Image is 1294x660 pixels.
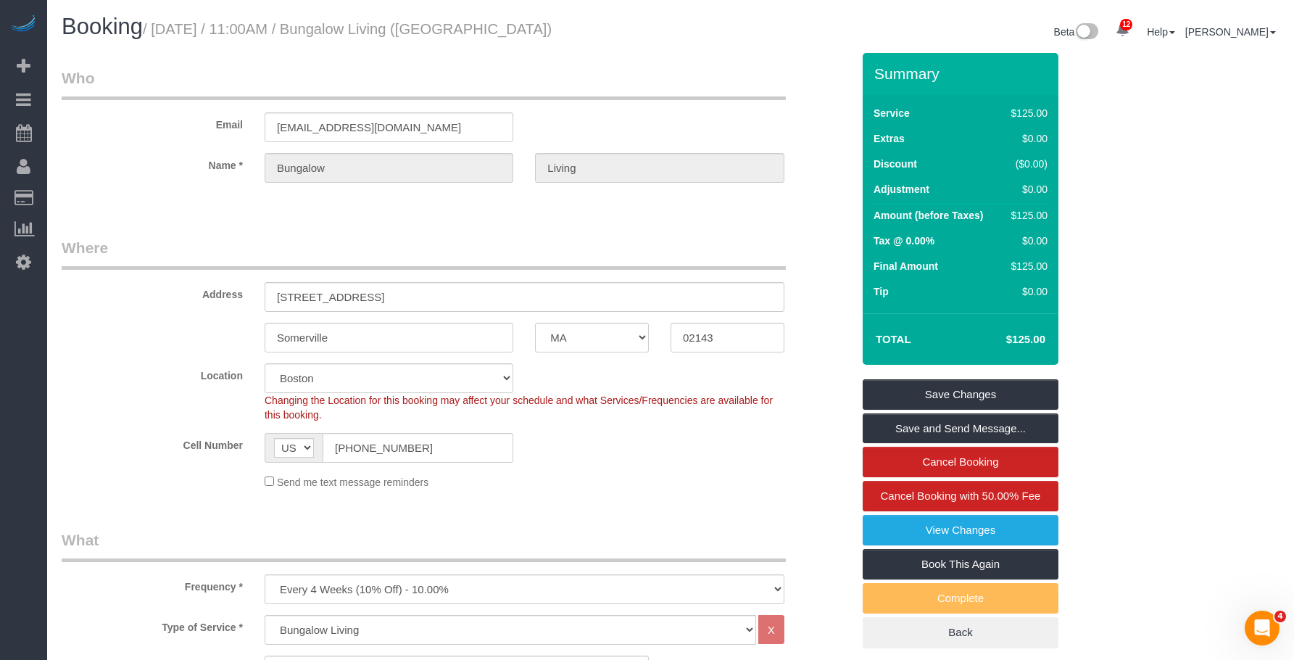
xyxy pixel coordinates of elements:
legend: What [62,529,786,562]
strong: Total [876,333,911,345]
div: $0.00 [1005,182,1048,197]
a: 12 [1108,15,1137,46]
input: Last Name [535,153,784,183]
div: $0.00 [1005,131,1048,146]
label: Adjustment [874,182,929,197]
a: Back [863,617,1058,648]
h3: Summary [874,65,1051,82]
img: New interface [1074,23,1098,42]
div: $125.00 [1005,106,1048,120]
a: Beta [1054,26,1099,38]
legend: Where [62,237,786,270]
label: Type of Service * [51,615,254,635]
div: $125.00 [1005,259,1048,273]
label: Location [51,363,254,383]
a: Save and Send Message... [863,413,1058,444]
img: Automaid Logo [9,15,38,35]
label: Final Amount [874,259,938,273]
label: Email [51,112,254,132]
div: $125.00 [1005,208,1048,223]
a: Cancel Booking [863,447,1058,477]
label: Name * [51,153,254,173]
div: ($0.00) [1005,157,1048,171]
input: Zip Code [671,323,784,352]
span: Cancel Booking with 50.00% Fee [881,490,1041,502]
span: Changing the Location for this booking may affect your schedule and what Services/Frequencies are... [265,395,773,421]
div: $0.00 [1005,284,1048,299]
span: 12 [1120,19,1132,30]
label: Address [51,282,254,302]
label: Discount [874,157,917,171]
label: Tip [874,284,889,299]
label: Service [874,106,910,120]
span: Send me text message reminders [277,477,428,488]
a: Help [1147,26,1175,38]
input: City [265,323,513,352]
label: Extras [874,131,905,146]
a: Save Changes [863,379,1058,410]
span: 4 [1274,611,1286,622]
label: Amount (before Taxes) [874,208,983,223]
h4: $125.00 [963,334,1045,346]
input: Cell Number [323,433,513,463]
legend: Who [62,67,786,100]
label: Tax @ 0.00% [874,234,934,248]
iframe: Intercom live chat [1245,611,1280,645]
a: [PERSON_NAME] [1185,26,1276,38]
label: Cell Number [51,433,254,453]
a: View Changes [863,515,1058,545]
input: First Name [265,153,513,183]
label: Frequency * [51,574,254,594]
small: / [DATE] / 11:00AM / Bungalow Living ([GEOGRAPHIC_DATA]) [143,21,552,37]
span: Booking [62,14,143,39]
input: Email [265,112,513,142]
a: Cancel Booking with 50.00% Fee [863,481,1058,511]
div: $0.00 [1005,234,1048,248]
a: Book This Again [863,549,1058,579]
